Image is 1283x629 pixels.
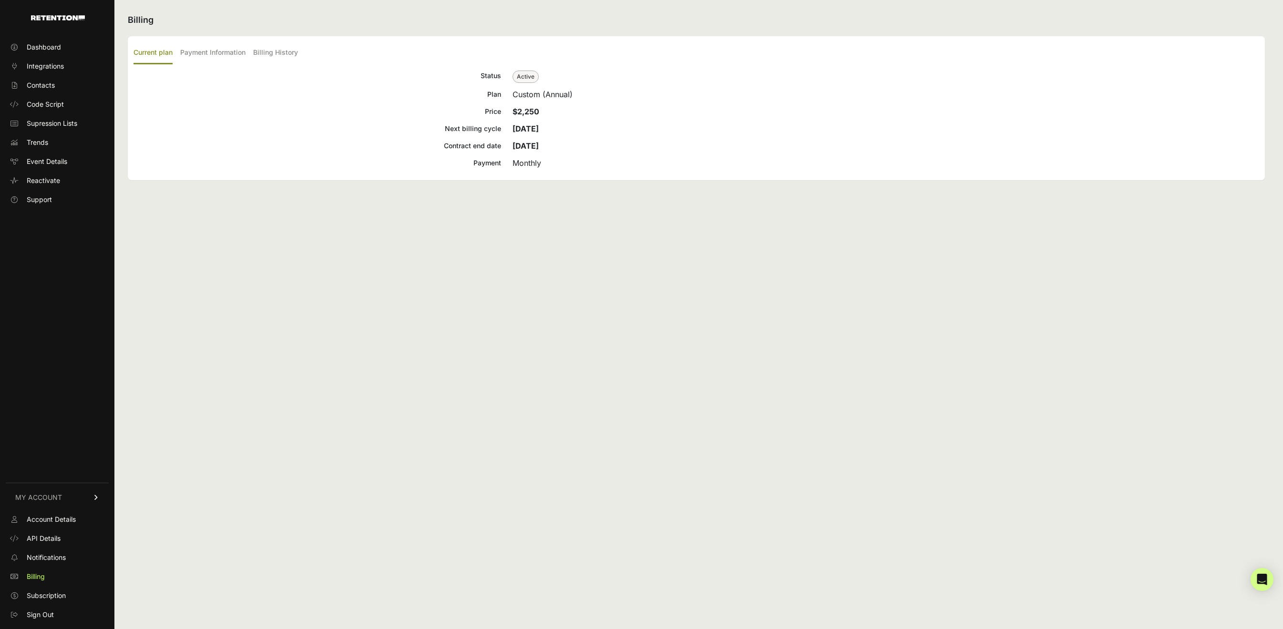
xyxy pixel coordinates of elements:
[27,100,64,109] span: Code Script
[15,493,62,502] span: MY ACCOUNT
[513,71,539,83] span: Active
[6,607,109,622] a: Sign Out
[6,173,109,188] a: Reactivate
[27,515,76,524] span: Account Details
[513,141,539,151] strong: [DATE]
[253,42,298,64] label: Billing History
[6,512,109,527] a: Account Details
[6,78,109,93] a: Contacts
[6,550,109,565] a: Notifications
[6,59,109,74] a: Integrations
[133,106,501,117] div: Price
[133,123,501,134] div: Next billing cycle
[180,42,246,64] label: Payment Information
[6,588,109,603] a: Subscription
[513,157,1259,169] div: Monthly
[1251,568,1273,591] div: Open Intercom Messenger
[31,15,85,20] img: Retention.com
[6,116,109,131] a: Supression Lists
[27,195,52,204] span: Support
[27,61,64,71] span: Integrations
[513,89,1259,100] div: Custom (Annual)
[6,154,109,169] a: Event Details
[133,70,501,83] div: Status
[6,192,109,207] a: Support
[27,534,61,543] span: API Details
[133,157,501,169] div: Payment
[133,89,501,100] div: Plan
[27,138,48,147] span: Trends
[27,591,66,600] span: Subscription
[27,610,54,619] span: Sign Out
[513,107,539,116] strong: $2,250
[6,97,109,112] a: Code Script
[27,553,66,562] span: Notifications
[27,176,60,185] span: Reactivate
[513,124,539,133] strong: [DATE]
[128,13,1265,27] h2: Billing
[6,483,109,512] a: MY ACCOUNT
[6,40,109,55] a: Dashboard
[27,157,67,166] span: Event Details
[6,531,109,546] a: API Details
[6,135,109,150] a: Trends
[133,140,501,152] div: Contract end date
[27,119,77,128] span: Supression Lists
[133,42,173,64] label: Current plan
[27,572,45,581] span: Billing
[27,81,55,90] span: Contacts
[6,569,109,584] a: Billing
[27,42,61,52] span: Dashboard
